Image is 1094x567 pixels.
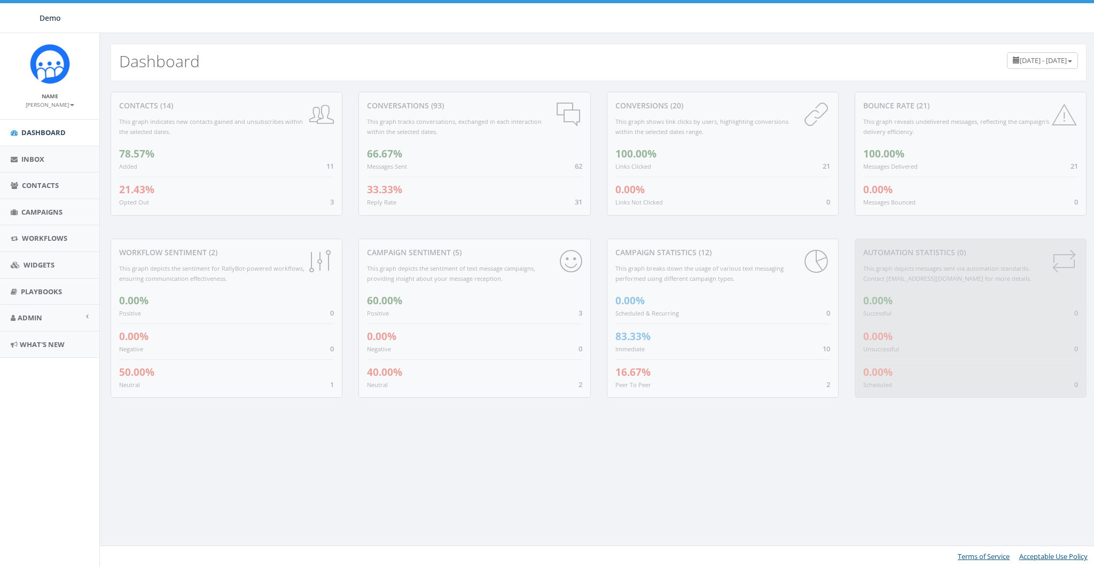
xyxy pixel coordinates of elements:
[40,13,61,23] span: Demo
[579,344,582,353] span: 0
[1074,380,1078,389] span: 0
[367,100,582,111] div: conversations
[119,198,149,206] small: Opted Out
[1074,197,1078,207] span: 0
[863,365,893,379] span: 0.00%
[863,294,893,308] span: 0.00%
[22,180,59,190] span: Contacts
[367,309,389,317] small: Positive
[863,247,1078,258] div: Automation Statistics
[119,345,143,353] small: Negative
[579,308,582,318] span: 3
[21,207,62,217] span: Campaigns
[451,247,462,257] span: (5)
[330,344,334,353] span: 0
[615,117,788,136] small: This graph shows link clicks by users, highlighting conversions within the selected dates range.
[330,197,334,207] span: 3
[615,162,651,170] small: Links Clicked
[330,380,334,389] span: 1
[429,100,444,111] span: (93)
[158,100,173,111] span: (14)
[958,552,1010,561] a: Terms of Service
[615,100,830,111] div: conversions
[367,329,396,343] span: 0.00%
[863,117,1049,136] small: This graph reveals undelivered messages, reflecting the campaign's delivery efficiency.
[863,345,899,353] small: Unsuccessful
[367,247,582,258] div: Campaign Sentiment
[367,381,388,389] small: Neutral
[826,308,830,318] span: 0
[20,340,65,349] span: What's New
[575,197,582,207] span: 31
[330,308,334,318] span: 0
[26,99,74,109] a: [PERSON_NAME]
[615,381,651,389] small: Peer To Peer
[697,247,712,257] span: (12)
[1020,56,1067,65] span: [DATE] - [DATE]
[615,247,830,258] div: Campaign Statistics
[863,147,904,161] span: 100.00%
[119,247,334,258] div: Workflow Sentiment
[615,264,784,282] small: This graph breaks down the usage of various text messaging performed using different campaign types.
[18,313,42,322] span: Admin
[326,161,334,171] span: 11
[615,294,645,308] span: 0.00%
[915,100,929,111] span: (21)
[615,309,679,317] small: Scheduled & Recurring
[575,161,582,171] span: 62
[119,329,149,343] span: 0.00%
[668,100,683,111] span: (20)
[30,44,70,84] img: Icon_1.png
[1019,552,1088,561] a: Acceptable Use Policy
[367,147,402,161] span: 66.67%
[367,264,535,282] small: This graph depicts the sentiment of text message campaigns, providing insight about your message ...
[863,329,893,343] span: 0.00%
[863,381,892,389] small: Scheduled
[119,100,334,111] div: contacts
[119,183,154,196] span: 21.43%
[579,380,582,389] span: 2
[21,287,62,296] span: Playbooks
[1074,308,1078,318] span: 0
[863,309,892,317] small: Successful
[367,117,542,136] small: This graph tracks conversations, exchanged in each interaction within the selected dates.
[615,345,645,353] small: Immediate
[367,183,402,196] span: 33.33%
[119,52,200,70] h2: Dashboard
[863,162,918,170] small: Messages Delivered
[863,198,916,206] small: Messages Bounced
[823,344,830,353] span: 10
[119,117,303,136] small: This graph indicates new contacts gained and unsubscribes within the selected dates.
[119,264,304,282] small: This graph depicts the sentiment for RallyBot-powered workflows, ensuring communication effective...
[826,380,830,389] span: 2
[615,198,663,206] small: Links Not Clicked
[367,345,391,353] small: Negative
[823,161,830,171] span: 21
[119,365,154,379] span: 50.00%
[615,183,645,196] span: 0.00%
[21,154,44,164] span: Inbox
[119,294,149,308] span: 0.00%
[119,309,141,317] small: Positive
[367,365,402,379] span: 40.00%
[42,92,58,100] small: Name
[119,147,154,161] span: 78.57%
[22,233,67,243] span: Workflows
[119,162,137,170] small: Added
[615,329,651,343] span: 83.33%
[826,197,830,207] span: 0
[21,128,66,137] span: Dashboard
[955,247,966,257] span: (0)
[863,100,1078,111] div: Bounce Rate
[367,198,396,206] small: Reply Rate
[26,101,74,108] small: [PERSON_NAME]
[24,260,54,270] span: Widgets
[1074,344,1078,353] span: 0
[863,183,893,196] span: 0.00%
[119,381,140,389] small: Neutral
[367,294,402,308] span: 60.00%
[367,162,407,170] small: Messages Sent
[863,264,1032,282] small: This graph depicts messages sent via automation standards. Contact [EMAIL_ADDRESS][DOMAIN_NAME] f...
[1070,161,1078,171] span: 21
[615,147,657,161] span: 100.00%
